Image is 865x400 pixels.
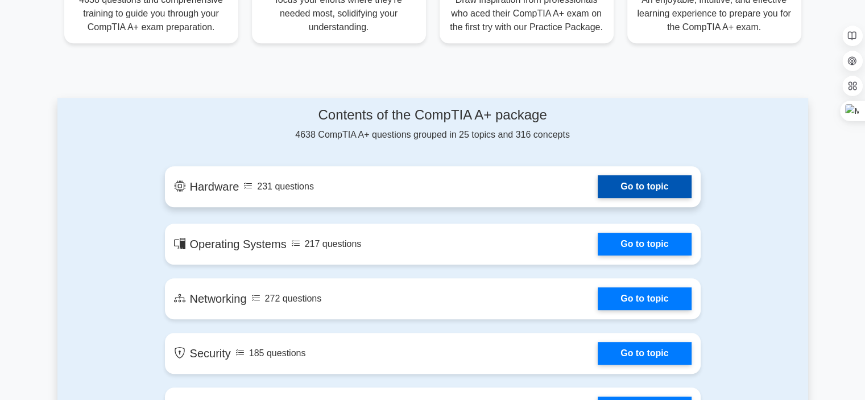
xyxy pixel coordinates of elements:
a: Go to topic [598,342,691,365]
div: 4638 CompTIA A+ questions grouped in 25 topics and 316 concepts [165,107,701,142]
a: Go to topic [598,175,691,198]
h4: Contents of the CompTIA A+ package [165,107,701,123]
a: Go to topic [598,233,691,255]
a: Go to topic [598,287,691,310]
